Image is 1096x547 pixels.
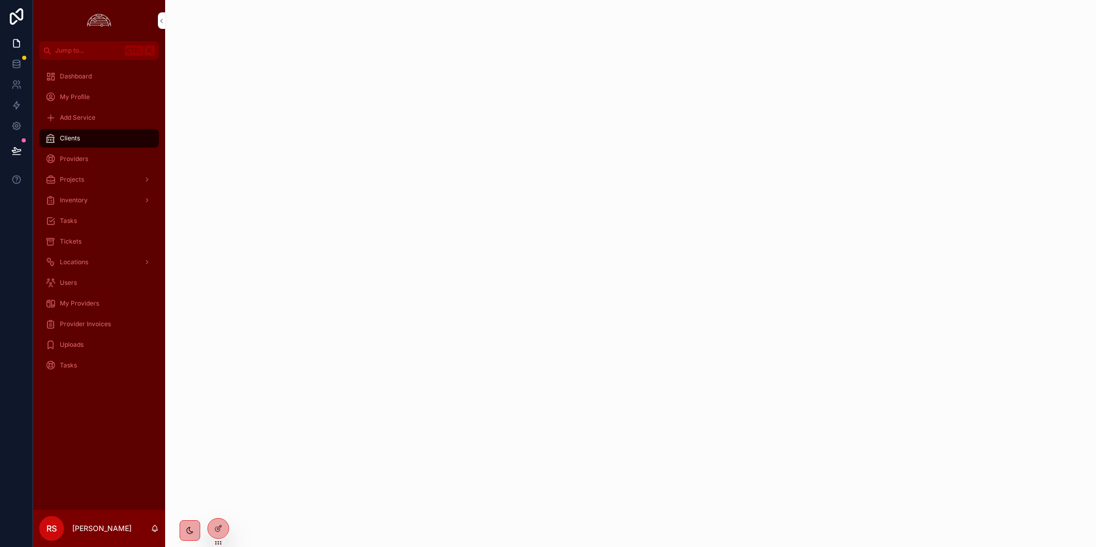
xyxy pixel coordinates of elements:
[39,191,159,210] a: Inventory
[84,12,114,29] img: App logo
[39,108,159,127] a: Add Service
[39,335,159,354] a: Uploads
[33,60,165,388] div: scrollable content
[39,41,159,60] button: Jump to...CtrlK
[125,45,143,56] span: Ctrl
[60,341,84,349] span: Uploads
[60,258,88,266] span: Locations
[60,72,92,81] span: Dashboard
[60,93,90,101] span: My Profile
[60,155,88,163] span: Providers
[39,88,159,106] a: My Profile
[55,46,121,55] span: Jump to...
[60,134,80,142] span: Clients
[39,212,159,230] a: Tasks
[72,523,132,534] p: [PERSON_NAME]
[46,522,57,535] span: RS
[60,114,95,122] span: Add Service
[39,129,159,148] a: Clients
[39,273,159,292] a: Users
[39,232,159,251] a: Tickets
[60,299,99,308] span: My Providers
[60,217,77,225] span: Tasks
[39,356,159,375] a: Tasks
[60,196,88,204] span: Inventory
[39,170,159,189] a: Projects
[60,361,77,369] span: Tasks
[60,279,77,287] span: Users
[39,67,159,86] a: Dashboard
[60,320,111,328] span: Provider Invoices
[146,46,154,55] span: K
[60,175,84,184] span: Projects
[39,150,159,168] a: Providers
[60,237,82,246] span: Tickets
[39,315,159,333] a: Provider Invoices
[39,294,159,313] a: My Providers
[39,253,159,271] a: Locations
